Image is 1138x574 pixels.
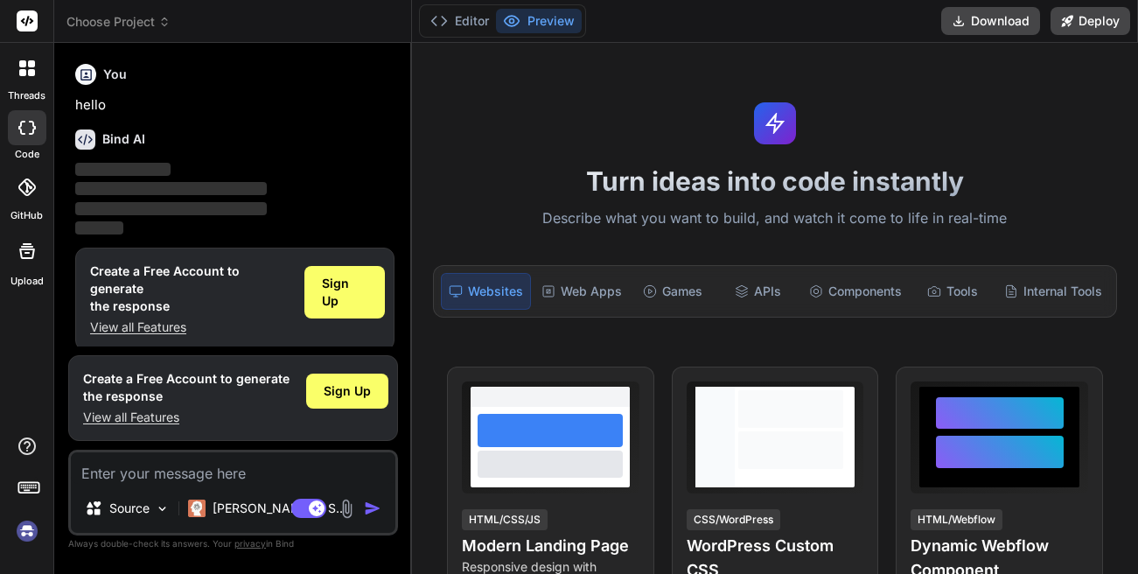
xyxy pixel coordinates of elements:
p: hello [75,95,394,115]
img: signin [12,516,42,546]
button: Download [941,7,1040,35]
span: privacy [234,538,266,549]
span: ‌ [75,221,123,234]
img: Claude 4 Sonnet [188,500,206,517]
div: APIs [717,273,799,310]
button: Deploy [1051,7,1130,35]
div: CSS/WordPress [687,509,780,530]
div: Tools [912,273,994,310]
p: Source [109,500,150,517]
span: Choose Project [66,13,171,31]
div: Components [802,273,909,310]
h6: You [103,66,127,83]
h4: Modern Landing Page [462,534,639,558]
img: icon [364,500,381,517]
h1: Turn ideas into code instantly [422,165,1128,197]
p: Describe what you want to build, and watch it come to life in real-time [422,207,1128,230]
img: Pick Models [155,501,170,516]
h1: Create a Free Account to generate the response [83,370,290,405]
img: attachment [337,499,357,519]
p: [PERSON_NAME] 4 S.. [213,500,343,517]
span: Sign Up [324,382,371,400]
p: Always double-check its answers. Your in Bind [68,535,398,552]
div: Websites [441,273,531,310]
span: ‌ [75,202,267,215]
div: Internal Tools [997,273,1109,310]
span: ‌ [75,163,171,176]
p: View all Features [90,318,290,336]
label: GitHub [10,208,43,223]
span: ‌ [75,182,267,195]
h6: Bind AI [102,130,145,148]
button: Editor [423,9,496,33]
div: Web Apps [534,273,629,310]
p: View all Features [83,409,290,426]
label: threads [8,88,45,103]
span: Sign Up [322,275,367,310]
label: code [15,147,39,162]
h1: Create a Free Account to generate the response [90,262,290,315]
div: Games [632,273,714,310]
div: HTML/CSS/JS [462,509,548,530]
button: Preview [496,9,582,33]
div: HTML/Webflow [911,509,1002,530]
label: Upload [10,274,44,289]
